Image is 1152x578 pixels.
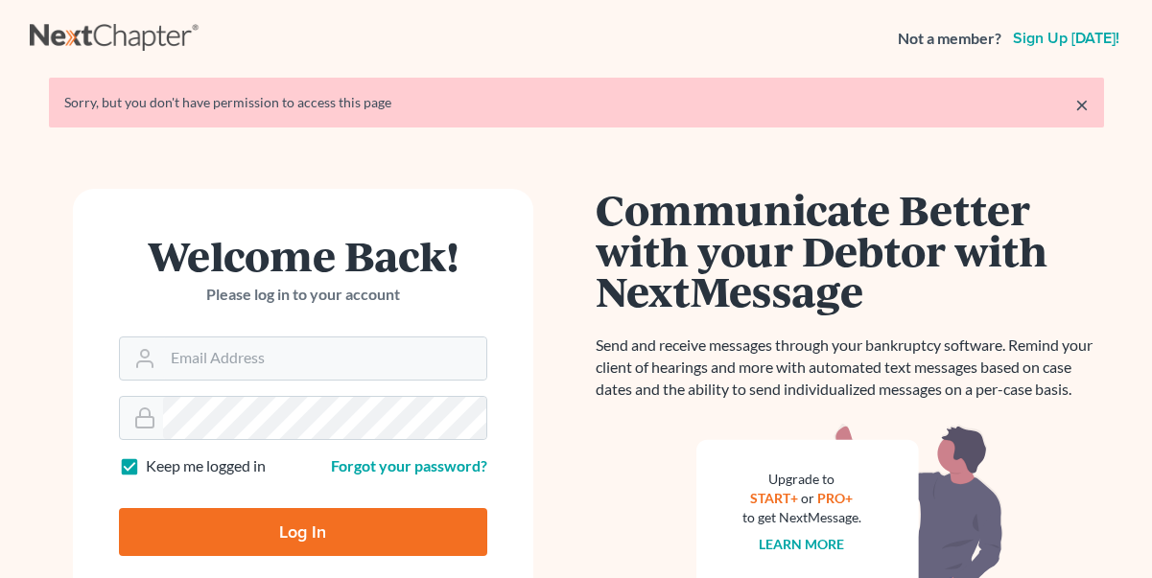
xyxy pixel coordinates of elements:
p: Please log in to your account [119,284,487,306]
div: Upgrade to [742,470,861,489]
a: START+ [750,490,798,506]
a: × [1075,93,1089,116]
a: Learn more [759,536,844,552]
input: Email Address [163,337,486,380]
a: PRO+ [817,490,853,506]
a: Forgot your password? [331,456,487,474]
div: Sorry, but you don't have permission to access this page [64,93,1089,112]
h1: Welcome Back! [119,235,487,276]
p: Send and receive messages through your bankruptcy software. Remind your client of hearings and mo... [596,335,1104,401]
input: Log In [119,508,487,556]
h1: Communicate Better with your Debtor with NextMessage [596,189,1104,312]
a: Sign up [DATE]! [1009,31,1123,46]
strong: Not a member? [898,28,1001,50]
div: to get NextMessage. [742,508,861,527]
span: or [801,490,814,506]
label: Keep me logged in [146,455,266,477]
